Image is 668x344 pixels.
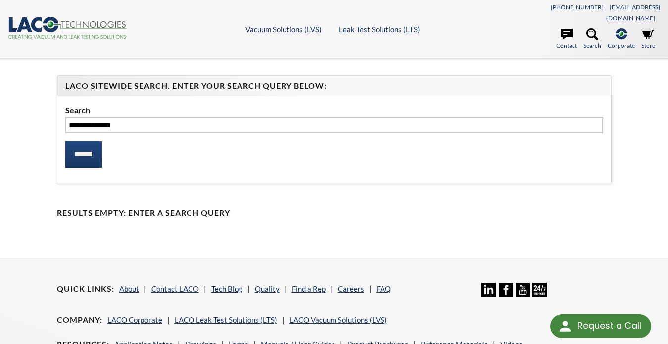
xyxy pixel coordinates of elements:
a: Search [583,28,601,50]
a: Contact [556,28,577,50]
a: Contact LACO [151,284,199,293]
img: 24/7 Support Icon [532,283,547,297]
a: LACO Leak Test Solutions (LTS) [175,315,277,324]
span: Corporate [608,41,635,50]
div: Request a Call [577,314,641,337]
a: LACO Vacuum Solutions (LVS) [289,315,387,324]
a: Find a Rep [292,284,326,293]
a: Store [641,28,655,50]
a: [PHONE_NUMBER] [551,3,604,11]
a: LACO Corporate [107,315,162,324]
a: 24/7 Support [532,290,547,298]
a: Quality [255,284,280,293]
a: Leak Test Solutions (LTS) [339,25,420,34]
h4: Results Empty: Enter a Search Query [57,208,612,218]
img: round button [557,318,573,334]
a: Vacuum Solutions (LVS) [245,25,322,34]
h4: Quick Links [57,284,114,294]
a: About [119,284,139,293]
a: [EMAIL_ADDRESS][DOMAIN_NAME] [606,3,660,22]
div: Request a Call [550,314,651,338]
a: Careers [338,284,364,293]
h4: Company [57,315,102,325]
a: FAQ [377,284,391,293]
label: Search [65,104,603,117]
h4: LACO Sitewide Search. Enter your Search Query Below: [65,81,603,91]
a: Tech Blog [211,284,242,293]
